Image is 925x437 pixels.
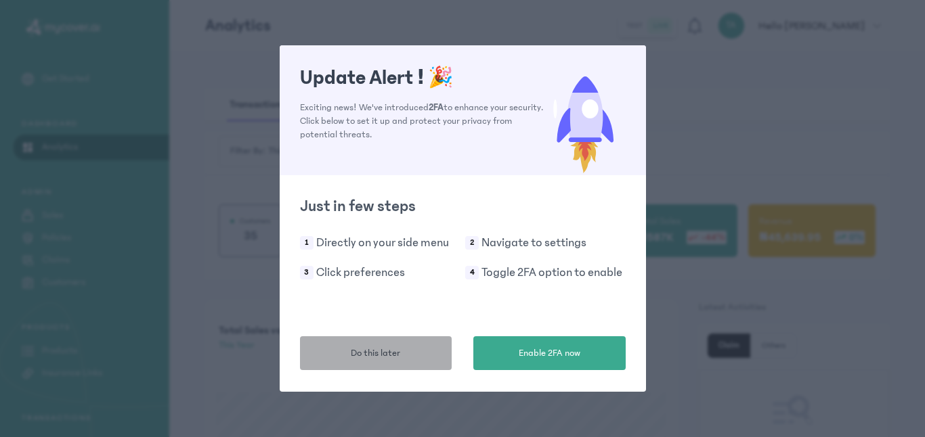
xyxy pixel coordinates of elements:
button: Do this later [300,336,452,370]
span: Do this later [351,346,400,361]
p: Navigate to settings [481,233,586,252]
p: Exciting news! We've introduced to enhance your security. Click below to set it up and protect yo... [300,101,544,141]
button: Enable 2FA now [473,336,626,370]
span: 2 [465,236,479,250]
span: 4 [465,266,479,279]
h2: Just in few steps [300,195,626,217]
span: 3 [300,266,314,279]
p: Toggle 2FA option to enable [481,263,622,282]
span: 2FA [429,102,444,113]
span: 1 [300,236,314,250]
span: 🎉 [428,66,453,89]
p: Directly on your side menu [316,233,449,252]
span: Enable 2FA now [519,346,580,361]
p: Click preferences [316,263,405,282]
h1: Update Alert ! [300,66,544,90]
